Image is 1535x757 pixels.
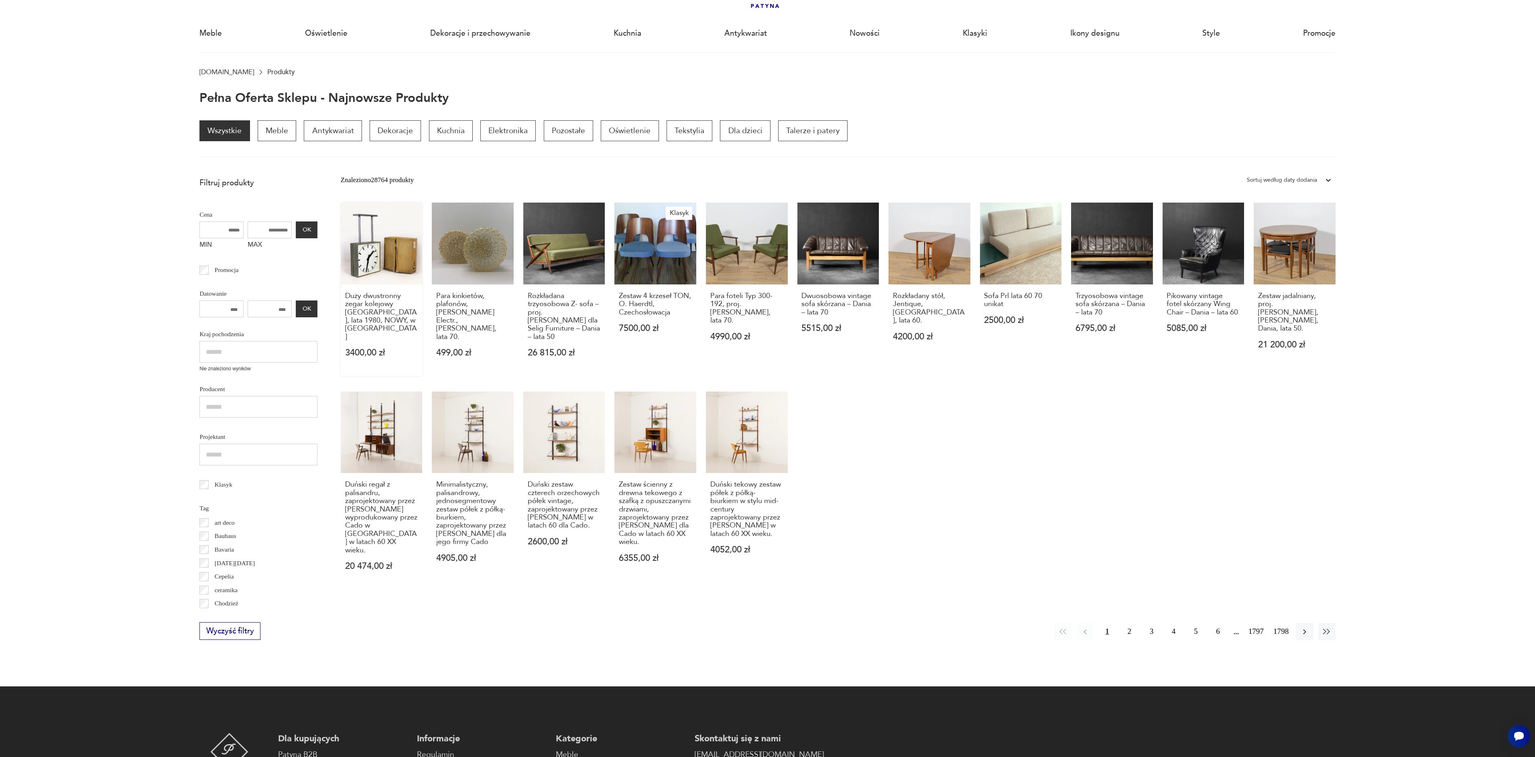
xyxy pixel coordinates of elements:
h3: Dwuosobowa vintage sofa skórzana – Dania – lata 70 [801,292,874,317]
a: Kuchnia [614,15,641,52]
a: Pozostałe [544,120,593,141]
a: Antykwariat [724,15,767,52]
h3: Para kinkietów, plafonów, [PERSON_NAME] Electr., [PERSON_NAME], lata 70. [436,292,509,341]
button: OK [296,300,317,317]
p: 499,00 zł [436,349,509,357]
a: Promocje [1303,15,1336,52]
p: Skontaktuj się z nami [695,733,824,745]
p: Projektant [199,432,317,442]
p: Cepelia [215,571,234,582]
p: Produkty [267,68,295,76]
p: 2600,00 zł [528,538,601,546]
a: Rozkładany stół, Jentique, Wielka Brytania, lata 60.Rozkładany stół, Jentique, [GEOGRAPHIC_DATA],... [888,203,970,376]
a: Antykwariat [304,120,362,141]
h3: Zestaw 4 krzeseł TON, O. Haerdtl, Czechosłowacja [619,292,692,317]
a: Minimalistyczny, palisandrowy, jednosegmentowy zestaw półek z półką-biurkiem, zaprojektowany prze... [432,392,514,589]
h3: Sofa Prl lata 60 70 unikat [984,292,1057,308]
a: Pikowany vintage fotel skórzany Wing Chair – Dania – lata 60Pikowany vintage fotel skórzany Wing ... [1163,203,1244,376]
a: Duński zestaw czterech orzechowych półek vintage, zaprojektowany przez Poula Cadoviusa w latach 6... [523,392,605,589]
button: 1798 [1271,623,1291,640]
p: 7500,00 zł [619,324,692,333]
h1: Pełna oferta sklepu - najnowsze produkty [199,91,449,105]
h3: Duński regał z palisandru, zaprojektowany przez [PERSON_NAME] wyprodukowany przez Cado w [GEOGRAP... [345,481,418,554]
a: Trzyosobowa vintage sofa skórzana – Dania – lata 70Trzyosobowa vintage sofa skórzana – Dania – la... [1071,203,1153,376]
a: KlasykZestaw 4 krzeseł TON, O. Haerdtl, CzechosłowacjaZestaw 4 krzeseł TON, O. Haerdtl, Czechosło... [614,203,696,376]
a: Rozkładana trzyosobowa Z- sofa – proj. Poul Jensen dla Selig Furniture – Dania – lata 50Rozkładan... [523,203,605,376]
h3: Duży dwustronny zegar kolejowy [GEOGRAPHIC_DATA], lata 1980, NOWY, w [GEOGRAPHIC_DATA] [345,292,418,341]
p: Kategorie [556,733,685,745]
a: Wszystkie [199,120,250,141]
p: Bauhaus [215,531,236,541]
p: 5085,00 zł [1167,324,1240,333]
h3: Duński zestaw czterech orzechowych półek vintage, zaprojektowany przez [PERSON_NAME] w latach 60 ... [528,481,601,530]
p: Promocja [215,265,239,275]
a: Zestaw ścienny z drewna tekowego z szafką z opuszczanymi drzwiami, zaprojektowany przez Poula Cad... [614,392,696,589]
p: Cena [199,209,317,220]
p: 21 200,00 zł [1258,341,1331,349]
h3: Rozkładana trzyosobowa Z- sofa – proj. [PERSON_NAME] dla Selig Furniture – Dania – lata 50 [528,292,601,341]
p: art deco [215,518,235,528]
p: 3400,00 zł [345,349,418,357]
label: MAX [248,238,292,254]
a: Dekoracje i przechowywanie [430,15,531,52]
a: Duński tekowy zestaw półek z półką-biurkiem w stylu mid-century zaprojektowany przez Poula Cadovi... [706,392,788,589]
button: 2 [1121,623,1138,640]
a: Ikony designu [1070,15,1120,52]
a: Duński regał z palisandru, zaprojektowany przez Poula Cadoviusa wyprodukowany przez Cado w Danii ... [341,392,423,589]
p: Dla kupujących [278,733,407,745]
p: 4990,00 zł [710,333,783,341]
p: 5515,00 zł [801,324,874,333]
h3: Para foteli Typ 300-192, proj. [PERSON_NAME], lata 70. [710,292,783,325]
h3: Rozkładany stół, Jentique, [GEOGRAPHIC_DATA], lata 60. [893,292,966,325]
h3: Trzyosobowa vintage sofa skórzana – Dania – lata 70 [1076,292,1149,317]
a: Para foteli Typ 300-192, proj. J. Kędziorek, lata 70.Para foteli Typ 300-192, proj. [PERSON_NAME]... [706,203,788,376]
button: 1797 [1246,623,1266,640]
button: 5 [1187,623,1204,640]
a: Meble [199,15,222,52]
h3: Minimalistyczny, palisandrowy, jednosegmentowy zestaw półek z półką-biurkiem, zaprojektowany prze... [436,481,509,546]
p: 6795,00 zł [1076,324,1149,333]
div: Sortuj według daty dodania [1247,175,1317,185]
a: Dla dzieci [720,120,770,141]
p: ceramika [215,585,238,595]
div: Znaleziono 28764 produkty [341,175,414,185]
a: Oświetlenie [305,15,348,52]
a: Talerze i patery [778,120,848,141]
a: Dekoracje [370,120,421,141]
p: 26 815,00 zł [528,349,601,357]
button: Wyczyść filtry [199,622,260,640]
a: Style [1202,15,1220,52]
p: Bavaria [215,544,234,555]
a: Nowości [850,15,880,52]
p: Tag [199,503,317,513]
a: Tekstylia [667,120,712,141]
p: 4200,00 zł [893,333,966,341]
a: [DOMAIN_NAME] [199,68,254,76]
a: Oświetlenie [601,120,659,141]
p: Informacje [417,733,546,745]
h3: Pikowany vintage fotel skórzany Wing Chair – Dania – lata 60 [1167,292,1240,317]
a: Meble [258,120,296,141]
a: Para kinkietów, plafonów, Knud Christensen Electr., Dania, lata 70.Para kinkietów, plafonów, [PER... [432,203,514,376]
p: Kuchnia [429,120,473,141]
p: Filtruj produkty [199,178,317,188]
h3: Zestaw jadalniany, proj. [PERSON_NAME], [PERSON_NAME], Dania, lata 50. [1258,292,1331,333]
p: Kraj pochodzenia [199,329,317,339]
button: 4 [1165,623,1182,640]
a: Klasyki [963,15,987,52]
button: 1 [1099,623,1116,640]
h3: Duński tekowy zestaw półek z półką-biurkiem w stylu mid-century zaprojektowany przez [PERSON_NAME... [710,481,783,538]
p: Nie znaleziono wyników [199,365,317,373]
p: Ćmielów [215,612,238,622]
p: Datowanie [199,288,317,299]
p: Chodzież [215,598,238,609]
p: 4052,00 zł [710,546,783,554]
a: Elektronika [480,120,536,141]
